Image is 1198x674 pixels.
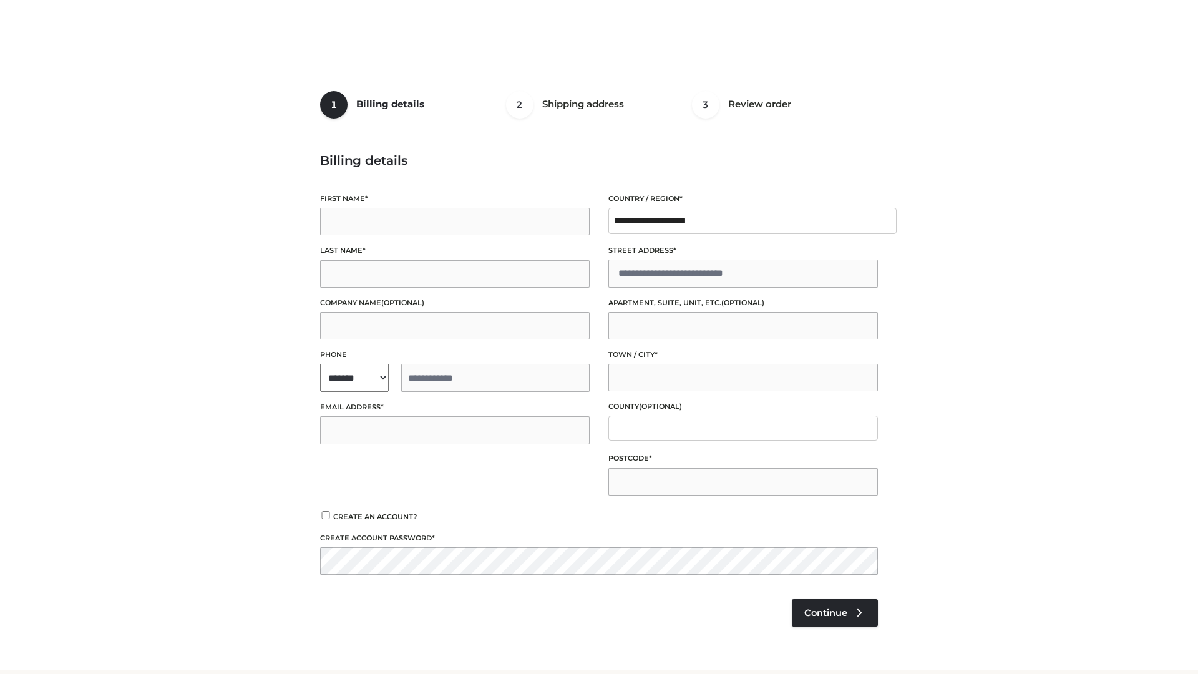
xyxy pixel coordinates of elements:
a: Continue [792,599,878,627]
span: Continue [804,607,847,618]
span: (optional) [721,298,764,307]
span: 1 [320,91,348,119]
span: (optional) [639,402,682,411]
label: Street address [608,245,878,256]
label: Email address [320,401,590,413]
label: Create account password [320,532,878,544]
input: Create an account? [320,511,331,519]
label: Last name [320,245,590,256]
span: 3 [692,91,719,119]
span: Create an account? [333,512,417,521]
label: Postcode [608,452,878,464]
label: Company name [320,297,590,309]
span: (optional) [381,298,424,307]
span: Billing details [356,98,424,110]
label: Phone [320,349,590,361]
label: First name [320,193,590,205]
label: Country / Region [608,193,878,205]
span: Review order [728,98,791,110]
label: Town / City [608,349,878,361]
span: 2 [506,91,533,119]
label: Apartment, suite, unit, etc. [608,297,878,309]
h3: Billing details [320,153,878,168]
span: Shipping address [542,98,624,110]
label: County [608,401,878,413]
